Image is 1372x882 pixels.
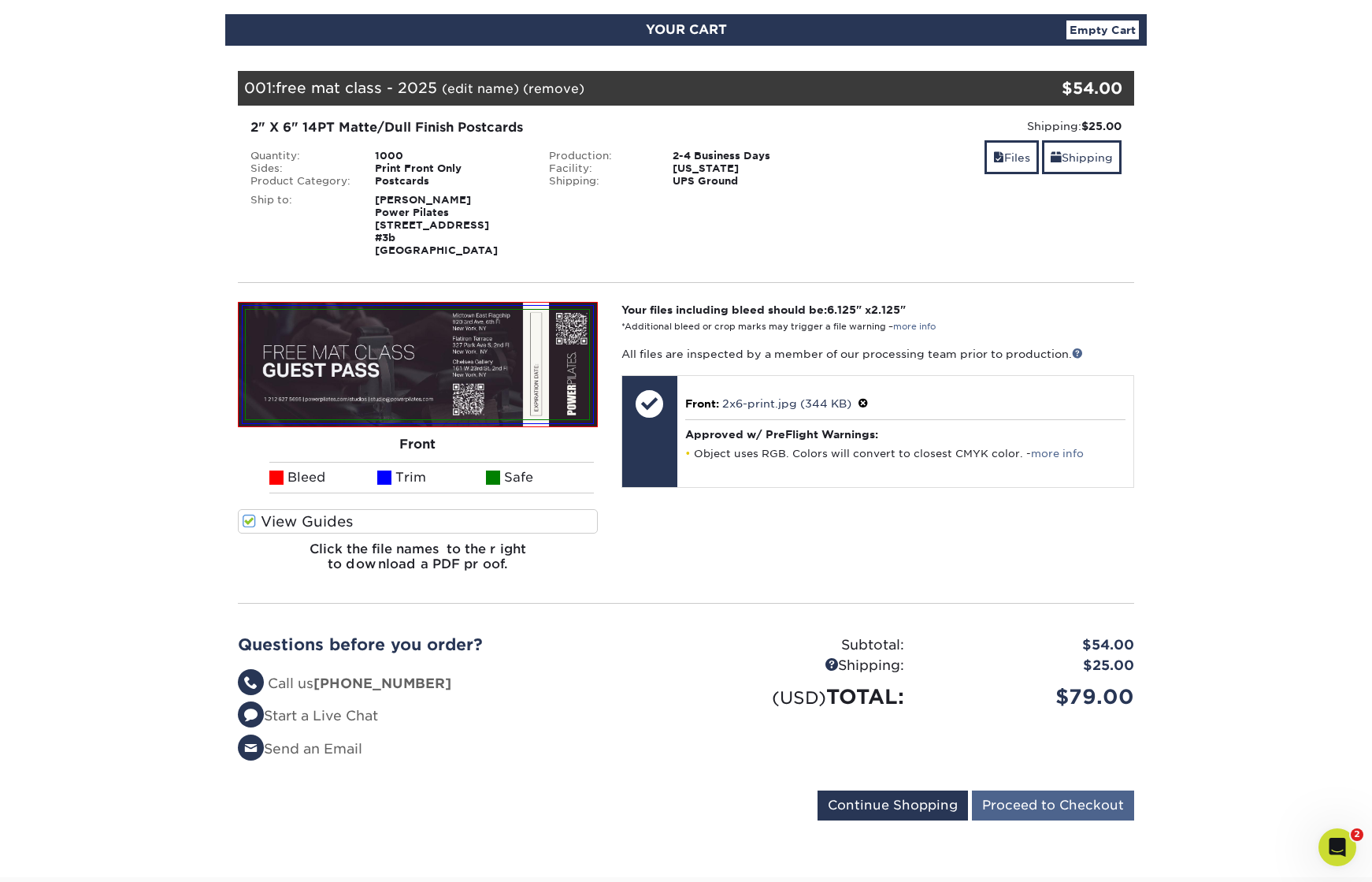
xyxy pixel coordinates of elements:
[238,708,378,724] a: Start a Live Chat
[772,687,826,708] small: (USD)
[1042,140,1122,174] a: Shipping
[238,674,674,694] li: Call us
[621,346,1134,362] p: All files are inspected by a member of our processing team prior to production.
[685,447,1125,460] li: Object uses RGB. Colors will convert to closest CMYK color. -
[1351,828,1363,841] span: 2
[1318,828,1356,866] iframe: Intercom live chat
[685,397,719,410] span: Front:
[442,81,519,96] a: (edit name)
[686,635,916,656] div: Subtotal:
[818,791,968,821] input: Continue Shopping
[1051,151,1062,164] span: shipping
[646,22,727,37] span: YOUR CART
[375,194,498,256] strong: [PERSON_NAME] Power Pilates [STREET_ADDRESS] #3b [GEOGRAPHIC_DATA]
[250,118,823,137] div: 2" X 6" 14PT Matte/Dull Finish Postcards
[722,397,851,410] a: 2x6-print.jpg (344 KB)
[847,118,1122,134] div: Shipping:
[239,150,363,162] div: Quantity:
[238,541,598,584] h6: Click the file names to the right to download a PDF proof.
[486,462,594,493] li: Safe
[239,162,363,175] div: Sides:
[916,635,1146,656] div: $54.00
[238,71,985,106] div: 001:
[871,303,900,316] span: 2.125
[363,175,537,188] div: Postcards
[523,81,584,96] a: (remove)
[363,162,537,175] div: Print Front Only
[238,741,362,757] a: Send an Email
[686,682,916,712] div: TOTAL:
[537,162,662,175] div: Facility:
[377,462,485,493] li: Trim
[1081,120,1122,132] strong: $25.00
[621,322,936,332] small: *Additional bleed or crop marks may trigger a file warning –
[686,656,916,676] div: Shipping:
[238,509,598,534] label: View Guides
[621,303,906,316] strong: Your files including bleed should be: " x "
[276,79,437,96] span: free mat class - 2025
[661,162,835,175] div: [US_STATE]
[985,76,1122,100] div: $54.00
[537,175,662,188] div: Shipping:
[4,834,134,876] iframe: Google Customer Reviews
[313,675,451,691] strong: [PHONE_NUMBER]
[238,427,598,462] div: Front
[269,462,377,493] li: Bleed
[239,175,363,188] div: Product Category:
[685,428,1125,441] h4: Approved w/ PreFlight Warnings:
[1066,20,1139,39] a: Empty Cart
[916,656,1146,676] div: $25.00
[893,322,936,332] a: more info
[916,682,1146,712] div: $79.00
[972,791,1134,821] input: Proceed to Checkout
[827,303,856,316] span: 6.125
[363,150,537,162] div: 1000
[1031,448,1084,460] a: more info
[993,151,1004,164] span: files
[239,194,363,257] div: Ship to:
[985,140,1039,174] a: Files
[661,150,835,162] div: 2-4 Business Days
[238,635,674,654] h2: Questions before you order?
[661,175,835,188] div: UPS Ground
[537,150,662,162] div: Production:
